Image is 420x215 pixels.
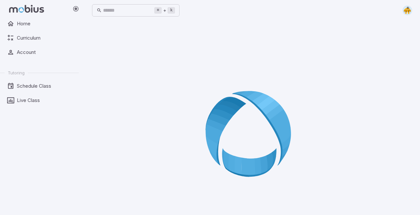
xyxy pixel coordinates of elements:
[168,7,175,14] kbd: k
[8,70,25,76] span: Tutoring
[17,49,74,56] span: Account
[402,6,412,15] img: semi-circle.svg
[17,82,74,90] span: Schedule Class
[17,97,74,104] span: Live Class
[154,6,175,14] div: +
[154,7,162,14] kbd: ⌘
[17,34,74,42] span: Curriculum
[17,20,74,27] span: Home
